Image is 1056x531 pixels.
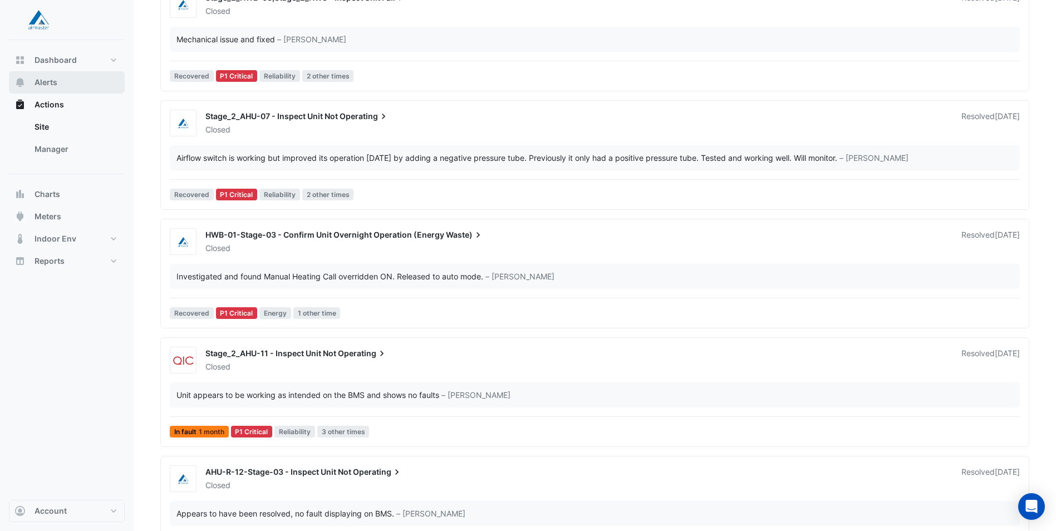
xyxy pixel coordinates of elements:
img: Airmaster Australia [170,118,196,129]
span: 2 other times [302,70,354,82]
span: Account [35,505,67,517]
span: Stage_2_AHU-11 - Inspect Unit Not [205,348,336,358]
div: Appears to have been resolved, no fault displaying on BMS. [176,508,394,519]
span: In fault [170,426,229,437]
span: Stage_2_AHU-07 - Inspect Unit Not [205,111,338,121]
button: Charts [9,183,125,205]
span: Reliability [259,70,300,82]
img: Company Logo [13,9,63,31]
div: Mechanical issue and fixed [176,33,275,45]
span: 2 other times [302,189,354,200]
span: AHU-R-12-Stage-03 - Inspect Unit Not [205,467,351,476]
div: Resolved [961,348,1020,372]
span: 1 other time [293,307,341,319]
span: Reports [35,255,65,267]
span: – [PERSON_NAME] [485,271,554,282]
span: Reliability [259,189,300,200]
span: Reliability [274,426,315,437]
div: Resolved [961,111,1020,135]
div: Open Intercom Messenger [1018,493,1045,520]
span: Closed [205,6,230,16]
button: Account [9,500,125,522]
app-icon: Actions [14,99,26,110]
div: P1 Critical [216,70,258,82]
span: Energy [259,307,291,319]
span: Closed [205,243,230,253]
img: Airmaster Australia [170,474,196,485]
span: – [PERSON_NAME] [277,33,346,45]
div: Resolved [961,229,1020,254]
div: P1 Critical [216,307,258,319]
div: Investigated and found Manual Heating Call overridden ON. Released to auto mode. [176,271,483,282]
img: Airmaster Australia [170,237,196,248]
button: Reports [9,250,125,272]
button: Alerts [9,71,125,94]
app-icon: Reports [14,255,26,267]
span: Charts [35,189,60,200]
div: Unit appears to be working as intended on the BMS and shows no faults [176,389,439,401]
span: 3 other times [317,426,370,437]
div: Actions [9,116,125,165]
span: Wed 23-Jul-2025 10:39 AEST [995,348,1020,358]
app-icon: Dashboard [14,55,26,66]
span: Operating [353,466,402,478]
span: Fri 01-Aug-2025 13:29 AEST [995,230,1020,239]
a: Manager [26,138,125,160]
button: Dashboard [9,49,125,71]
div: P1 Critical [216,189,258,200]
span: Closed [205,125,230,134]
span: Waste) [446,229,484,240]
span: Indoor Env [35,233,76,244]
span: Recovered [170,307,214,319]
span: Recovered [170,70,214,82]
app-icon: Charts [14,189,26,200]
span: Meters [35,211,61,222]
span: Mon 21-Jul-2025 17:36 AEST [995,467,1020,476]
button: Meters [9,205,125,228]
app-icon: Indoor Env [14,233,26,244]
app-icon: Alerts [14,77,26,88]
div: Resolved [961,466,1020,491]
span: – [PERSON_NAME] [441,389,510,401]
span: Actions [35,99,64,110]
img: QIC [170,355,196,366]
span: Wed 06-Aug-2025 09:59 AEST [995,111,1020,121]
div: P1 Critical [231,426,273,437]
span: – [PERSON_NAME] [396,508,465,519]
span: – [PERSON_NAME] [839,152,908,164]
app-icon: Meters [14,211,26,222]
span: Dashboard [35,55,77,66]
a: Site [26,116,125,138]
div: Airflow switch is working but improved its operation [DATE] by adding a negative pressure tube. P... [176,152,837,164]
button: Indoor Env [9,228,125,250]
span: Closed [205,480,230,490]
button: Actions [9,94,125,116]
span: Alerts [35,77,57,88]
span: Operating [338,348,387,359]
span: Operating [340,111,389,122]
span: 1 month [199,429,224,435]
span: Recovered [170,189,214,200]
span: HWB-01-Stage-03 - Confirm Unit Overnight Operation (Energy [205,230,444,239]
span: Closed [205,362,230,371]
